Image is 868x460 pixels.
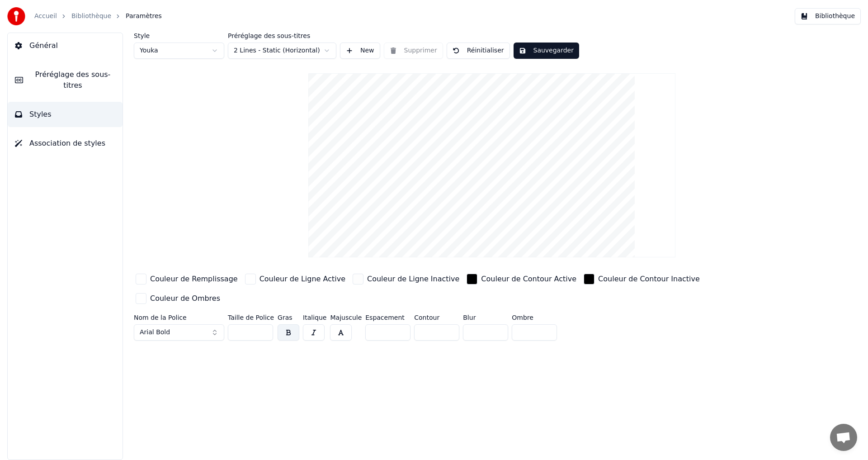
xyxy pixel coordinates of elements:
div: Couleur de Remplissage [150,274,238,285]
label: Italique [303,314,326,321]
button: Préréglage des sous-titres [8,62,123,98]
label: Gras [278,314,299,321]
button: New [340,43,380,59]
button: Couleur de Contour Active [465,272,578,286]
span: Styles [29,109,52,120]
a: Ouvrir le chat [830,424,857,451]
button: Association de styles [8,131,123,156]
div: Couleur de Ligne Inactive [367,274,459,285]
button: Général [8,33,123,58]
span: Préréglage des sous-titres [30,69,115,91]
button: Couleur de Ligne Inactive [351,272,461,286]
button: Bibliothèque [795,8,861,24]
label: Préréglage des sous-titres [228,33,336,39]
label: Blur [463,314,508,321]
div: Couleur de Ligne Active [259,274,345,285]
span: Association de styles [29,138,105,149]
span: Général [29,40,58,51]
div: Couleur de Contour Inactive [598,274,700,285]
label: Nom de la Police [134,314,224,321]
label: Ombre [512,314,557,321]
img: youka [7,7,25,25]
label: Taille de Police [228,314,274,321]
label: Style [134,33,224,39]
a: Bibliothèque [71,12,111,21]
button: Couleur de Ligne Active [243,272,347,286]
button: Styles [8,102,123,127]
nav: breadcrumb [34,12,162,21]
label: Espacement [365,314,410,321]
span: Paramètres [126,12,162,21]
label: Contour [414,314,459,321]
button: Couleur de Ombres [134,291,222,306]
button: Sauvegarder [514,43,579,59]
div: Couleur de Ombres [150,293,220,304]
button: Réinitialiser [447,43,510,59]
span: Arial Bold [140,328,170,337]
label: Majuscule [330,314,362,321]
button: Couleur de Remplissage [134,272,240,286]
a: Accueil [34,12,57,21]
button: Couleur de Contour Inactive [582,272,702,286]
div: Couleur de Contour Active [481,274,576,285]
